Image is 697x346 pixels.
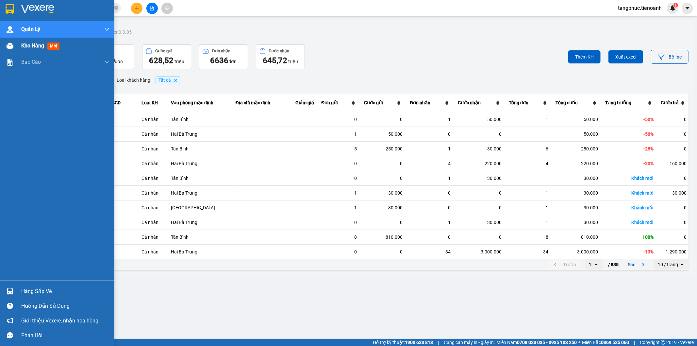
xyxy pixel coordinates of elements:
[140,94,169,112] th: Loại KH
[553,219,598,226] div: 30.000
[361,219,403,226] div: 0
[504,94,550,112] th: Tổng đơn, not sorted
[407,190,451,196] div: 0
[171,160,232,167] div: Hai Bà Trưng
[589,261,591,268] div: 1
[161,3,173,14] button: aim
[361,190,403,196] div: 30.000
[657,219,687,226] div: 0
[602,116,654,123] div: -50%
[150,6,154,10] span: file-add
[141,249,159,255] div: Cá nhân
[602,234,654,240] div: 100%
[269,49,290,53] div: Cước nhận
[407,146,451,152] div: 1
[674,3,677,8] span: 1
[171,146,232,152] div: Tân Bình
[6,4,14,14] img: logo-vxr
[657,175,687,182] div: 0
[551,94,600,112] th: Tổng cước, not sorted
[657,249,687,255] div: 1.290.000
[318,116,357,123] div: 0
[553,160,598,167] div: 220.000
[141,175,159,182] div: Cá nhân
[97,56,115,65] span: 6490
[657,146,687,152] div: 0
[318,146,357,152] div: 5
[407,131,451,137] div: 0
[7,303,13,309] span: question-circle
[141,131,159,137] div: Cá nhân
[361,234,403,240] div: 810.000
[141,219,159,226] div: Cá nhân
[602,160,654,167] div: -20%
[141,234,159,240] div: Cá nhân
[407,175,451,182] div: 1
[114,6,118,10] span: close-circle
[656,94,689,112] th: Cước trả, not sorted
[104,60,109,65] span: down
[682,3,693,14] button: caret-down
[107,94,140,112] th: CCCD
[651,50,689,64] button: Bộ lọc
[149,56,174,65] span: 628,52
[453,94,504,112] th: Cước nhận, not sorted
[444,339,495,346] span: Cung cấp máy in - giấy in:
[506,160,548,167] div: 4
[553,234,598,240] div: 810.000
[212,49,230,53] div: Đơn nhận
[361,131,403,137] div: 50.000
[670,5,676,11] img: icon-new-feature
[657,116,687,123] div: 0
[7,26,13,33] img: warehouse-icon
[506,131,548,137] div: 1
[407,219,451,226] div: 1
[114,5,118,11] span: close-circle
[601,340,629,345] strong: 0369 525 060
[496,339,577,346] span: Miền Nam
[318,204,357,211] div: 1
[47,43,59,50] span: mới
[455,160,502,167] div: 220.000
[141,160,159,167] div: Cá nhân
[407,204,451,211] div: 0
[608,261,619,268] span: / 885
[407,249,451,255] div: 34
[210,56,229,65] span: 6636
[171,175,232,182] div: Tân Bình
[256,44,305,69] button: Cước nhận645,72 triệu
[259,55,301,66] div: triệu
[553,116,598,123] div: 50.000
[553,249,598,255] div: 3.000.000
[263,56,287,65] span: 645,72
[288,99,314,107] div: Giảm giá
[582,339,629,346] span: Miền Bắc
[158,78,171,83] span: Tất cả
[7,59,13,66] img: solution-icon
[7,318,13,324] span: notification
[455,190,502,196] div: 0
[21,25,40,33] span: Quản Lý
[455,146,502,152] div: 30.000
[679,261,679,268] input: Selected 10 / trang.
[506,190,548,196] div: 1
[661,340,665,345] span: copyright
[657,160,687,167] div: 160.000
[407,116,451,123] div: 1
[361,175,403,182] div: 0
[506,175,548,182] div: 1
[455,175,502,182] div: 30.000
[104,27,109,32] span: down
[455,131,502,137] div: 0
[602,175,654,182] div: Khách mới
[131,3,142,14] button: plus
[171,249,232,255] div: Hai Bà Trưng
[438,339,439,346] span: |
[21,317,98,325] span: Giới thiệu Vexere, nhận hoa hồng
[141,116,159,123] div: Cá nhân
[318,234,357,240] div: 8
[608,50,643,63] button: Xuất excel
[455,219,502,226] div: 30.000
[685,5,690,11] span: caret-down
[602,190,654,196] div: Khách mới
